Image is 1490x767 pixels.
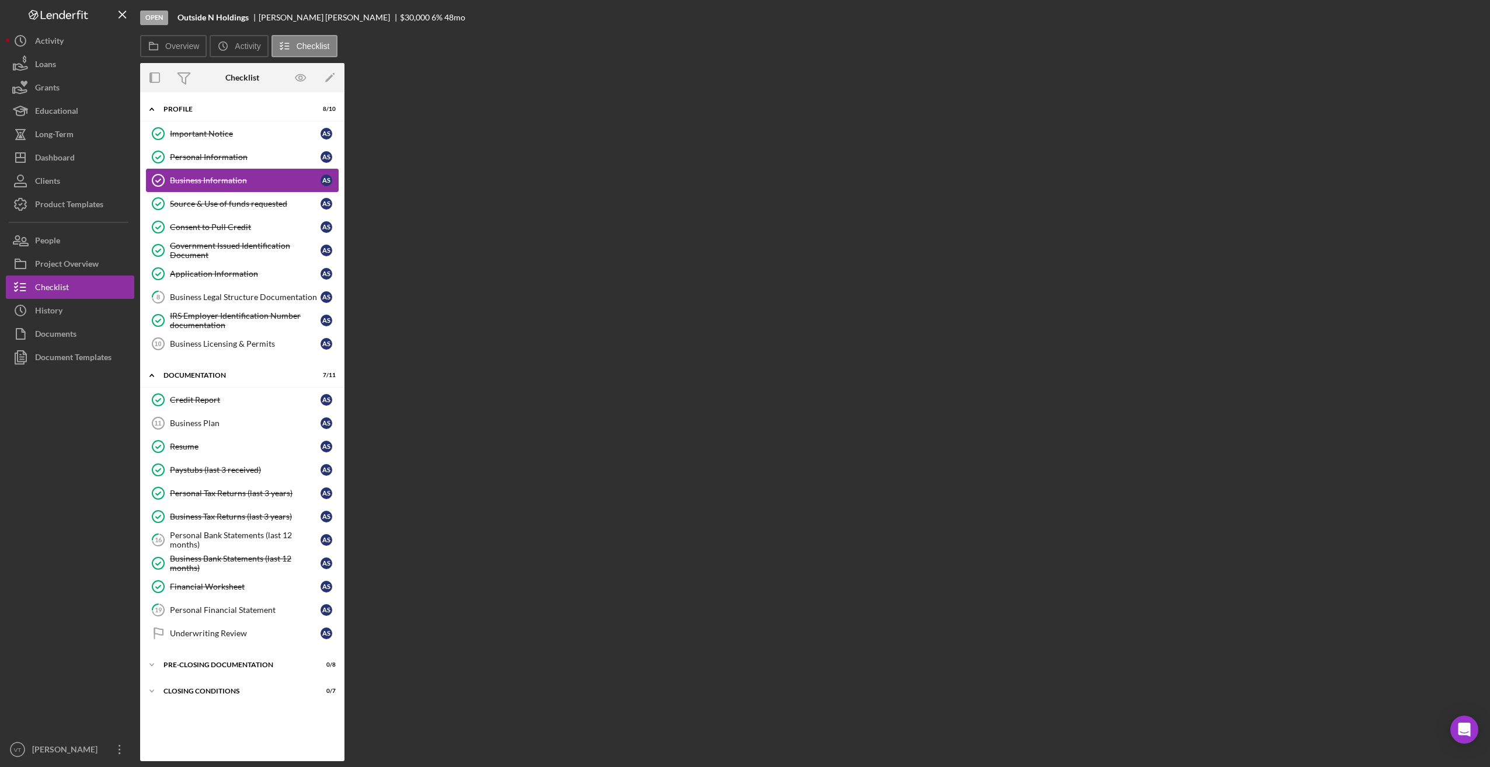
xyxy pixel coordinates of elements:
[140,35,207,57] button: Overview
[170,582,321,591] div: Financial Worksheet
[146,239,339,262] a: Government Issued Identification DocumentAS
[170,311,321,330] div: IRS Employer Identification Number documentation
[321,417,332,429] div: A S
[210,35,268,57] button: Activity
[321,511,332,522] div: A S
[35,276,69,302] div: Checklist
[6,76,134,99] a: Grants
[321,245,332,256] div: A S
[163,661,307,668] div: Pre-Closing Documentation
[321,581,332,592] div: A S
[146,575,339,598] a: Financial WorksheetAS
[321,557,332,569] div: A S
[35,146,75,172] div: Dashboard
[321,175,332,186] div: A S
[6,99,134,123] button: Educational
[29,738,105,764] div: [PERSON_NAME]
[321,394,332,406] div: A S
[170,395,321,405] div: Credit Report
[400,12,430,22] span: $30,000
[315,688,336,695] div: 0 / 7
[321,291,332,303] div: A S
[6,252,134,276] button: Project Overview
[315,106,336,113] div: 8 / 10
[6,169,134,193] button: Clients
[146,169,339,192] a: Business InformationAS
[170,199,321,208] div: Source & Use of funds requested
[146,285,339,309] a: 8Business Legal Structure DocumentationAS
[170,531,321,549] div: Personal Bank Statements (last 12 months)
[6,193,134,216] button: Product Templates
[156,293,160,301] tspan: 8
[146,482,339,505] a: Personal Tax Returns (last 3 years)AS
[170,222,321,232] div: Consent to Pull Credit
[259,13,400,22] div: [PERSON_NAME] [PERSON_NAME]
[6,299,134,322] button: History
[35,299,62,325] div: History
[6,738,134,761] button: VT[PERSON_NAME]
[163,688,307,695] div: Closing Conditions
[35,229,60,255] div: People
[235,41,260,51] label: Activity
[35,53,56,79] div: Loans
[170,605,321,615] div: Personal Financial Statement
[6,346,134,369] button: Document Templates
[35,76,60,102] div: Grants
[163,106,307,113] div: Profile
[140,11,168,25] div: Open
[431,13,443,22] div: 6 %
[321,464,332,476] div: A S
[154,420,161,427] tspan: 11
[6,276,134,299] button: Checklist
[14,747,21,753] text: VT
[6,123,134,146] button: Long-Term
[170,241,321,260] div: Government Issued Identification Document
[6,229,134,252] button: People
[321,151,332,163] div: A S
[170,442,321,451] div: Resume
[170,629,321,638] div: Underwriting Review
[170,489,321,498] div: Personal Tax Returns (last 3 years)
[170,465,321,475] div: Paystubs (last 3 received)
[170,292,321,302] div: Business Legal Structure Documentation
[6,146,134,169] button: Dashboard
[170,152,321,162] div: Personal Information
[146,145,339,169] a: Personal InformationAS
[35,322,76,348] div: Documents
[170,512,321,521] div: Business Tax Returns (last 3 years)
[154,340,161,347] tspan: 10
[146,122,339,145] a: Important NoticeAS
[321,315,332,326] div: A S
[146,388,339,412] a: Credit ReportAS
[315,372,336,379] div: 7 / 11
[170,269,321,278] div: Application Information
[35,193,103,219] div: Product Templates
[35,123,74,149] div: Long-Term
[146,215,339,239] a: Consent to Pull CreditAS
[170,419,321,428] div: Business Plan
[321,534,332,546] div: A S
[315,661,336,668] div: 0 / 8
[170,129,321,138] div: Important Notice
[6,53,134,76] button: Loans
[321,198,332,210] div: A S
[6,322,134,346] button: Documents
[321,338,332,350] div: A S
[155,606,162,613] tspan: 19
[165,41,199,51] label: Overview
[321,441,332,452] div: A S
[6,29,134,53] button: Activity
[146,332,339,355] a: 10Business Licensing & PermitsAS
[321,627,332,639] div: A S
